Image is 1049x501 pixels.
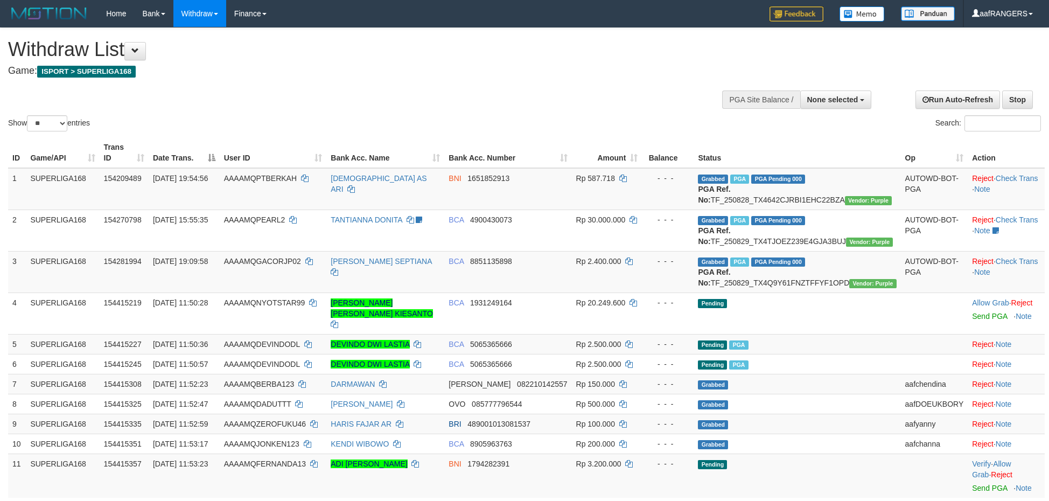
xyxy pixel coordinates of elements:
[972,380,994,388] a: Reject
[224,360,300,368] span: AAAAMQDEVINDODL
[224,215,285,224] span: AAAAMQPEARL2
[968,251,1045,293] td: · ·
[996,420,1012,428] a: Note
[224,460,306,468] span: AAAAMQFERNANDA13
[646,214,689,225] div: - - -
[153,440,208,448] span: [DATE] 11:53:17
[331,257,432,266] a: [PERSON_NAME] SEPTIANA
[8,434,26,454] td: 10
[1016,484,1032,492] a: Note
[27,115,67,131] select: Showentries
[901,137,968,168] th: Op: activate to sort column ascending
[449,298,464,307] span: BCA
[26,293,99,334] td: SUPERLIGA168
[698,216,728,225] span: Grabbed
[935,115,1041,131] label: Search:
[8,210,26,251] td: 2
[224,420,306,428] span: AAAAMQZEROFUKU46
[972,400,994,408] a: Reject
[153,460,208,468] span: [DATE] 11:53:23
[26,168,99,210] td: SUPERLIGA168
[698,299,727,308] span: Pending
[729,360,748,370] span: Marked by aafsoycanthlai
[104,298,142,307] span: 154415219
[807,95,858,104] span: None selected
[901,251,968,293] td: AUTOWD-BOT-PGA
[153,298,208,307] span: [DATE] 11:50:28
[901,374,968,394] td: aafchendina
[224,440,299,448] span: AAAAMQJONKEN123
[8,115,90,131] label: Show entries
[517,380,567,388] span: Copy 082210142557 to clipboard
[331,440,389,448] a: KENDI WIBOWO
[26,251,99,293] td: SUPERLIGA168
[972,360,994,368] a: Reject
[972,215,994,224] a: Reject
[694,168,900,210] td: TF_250828_TX4642CJRBI1EHC22BZA
[996,380,1012,388] a: Note
[968,137,1045,168] th: Action
[153,174,208,183] span: [DATE] 19:54:56
[1002,91,1033,109] a: Stop
[576,298,626,307] span: Rp 20.249.600
[698,460,727,469] span: Pending
[698,185,730,204] b: PGA Ref. No:
[972,460,1011,479] span: ·
[996,400,1012,408] a: Note
[996,360,1012,368] a: Note
[8,454,26,498] td: 11
[901,434,968,454] td: aafchanna
[698,175,728,184] span: Grabbed
[8,5,90,22] img: MOTION_logo.png
[968,354,1045,374] td: ·
[968,394,1045,414] td: ·
[26,414,99,434] td: SUPERLIGA168
[972,440,994,448] a: Reject
[646,399,689,409] div: - - -
[8,137,26,168] th: ID
[576,340,621,349] span: Rp 2.500.000
[698,420,728,429] span: Grabbed
[153,340,208,349] span: [DATE] 11:50:36
[467,420,530,428] span: Copy 489001013081537 to clipboard
[26,454,99,498] td: SUPERLIGA168
[470,340,512,349] span: Copy 5065365666 to clipboard
[646,256,689,267] div: - - -
[8,354,26,374] td: 6
[576,440,615,448] span: Rp 200.000
[646,359,689,370] div: - - -
[646,458,689,469] div: - - -
[8,251,26,293] td: 3
[8,334,26,354] td: 5
[331,460,407,468] a: ADI [PERSON_NAME]
[449,400,465,408] span: OVO
[8,168,26,210] td: 1
[996,174,1038,183] a: Check Trans
[224,340,300,349] span: AAAAMQDEVINDODL
[449,340,464,349] span: BCA
[331,298,433,318] a: [PERSON_NAME] [PERSON_NAME] KIESANTO
[576,215,626,224] span: Rp 30.000.000
[224,400,291,408] span: AAAAMQDADUTTT
[840,6,885,22] img: Button%20Memo.svg
[8,374,26,394] td: 7
[901,414,968,434] td: aafyanny
[26,374,99,394] td: SUPERLIGA168
[331,420,391,428] a: HARIS FAJAR AR
[26,434,99,454] td: SUPERLIGA168
[972,312,1007,321] a: Send PGA
[467,460,509,468] span: Copy 1794282391 to clipboard
[751,216,805,225] span: PGA Pending
[694,137,900,168] th: Status
[698,340,727,350] span: Pending
[8,39,689,60] h1: Withdraw List
[26,334,99,354] td: SUPERLIGA168
[449,420,461,428] span: BRI
[470,360,512,368] span: Copy 5065365666 to clipboard
[331,215,402,224] a: TANTIANNA DONITA
[104,215,142,224] span: 154270798
[104,440,142,448] span: 154415351
[8,414,26,434] td: 9
[470,215,512,224] span: Copy 4900430073 to clipboard
[8,293,26,334] td: 4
